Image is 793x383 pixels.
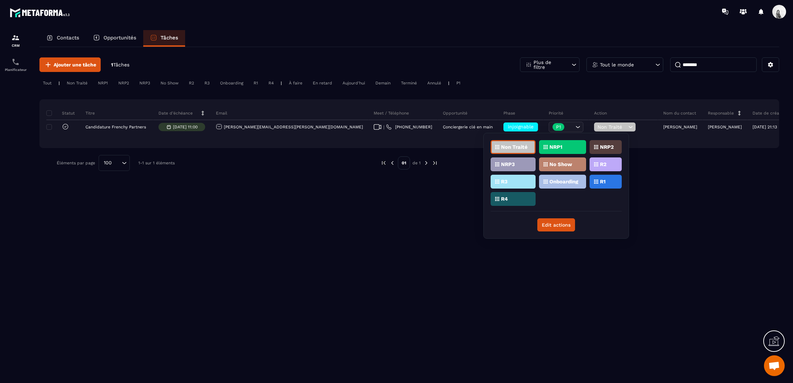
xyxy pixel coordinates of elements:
p: Opportunités [103,35,136,41]
span: Non Traité [598,124,627,130]
p: | [448,81,449,85]
p: Priorité [549,110,563,116]
div: R1 [250,79,262,87]
p: Onboarding [549,179,578,184]
div: P1 [453,79,464,87]
p: NRP1 [549,145,562,149]
a: schedulerschedulerPlanificateur [2,53,29,77]
a: Contacts [39,30,86,47]
p: [PERSON_NAME] [708,125,742,129]
div: Onboarding [217,79,247,87]
p: [PERSON_NAME] [663,125,697,129]
a: Opportunités [86,30,143,47]
p: NRP3 [501,162,515,167]
div: R2 [185,79,198,87]
p: Plus de filtre [534,60,564,70]
div: Demain [372,79,394,87]
p: Non Traité [501,145,528,149]
p: | [281,81,282,85]
p: Meet / Téléphone [374,110,409,116]
img: prev [389,160,395,166]
p: P1 [556,125,561,129]
p: Tout le monde [600,62,634,67]
p: Statut [48,110,75,116]
span: Ajouter une tâche [54,61,96,68]
div: En retard [309,79,336,87]
p: NRP2 [600,145,614,149]
img: logo [10,6,72,19]
p: R3 [501,179,508,184]
p: Date d’échéance [158,110,193,116]
div: R3 [201,79,213,87]
p: R2 [600,162,607,167]
span: | [383,125,384,130]
div: À faire [285,79,306,87]
div: Tout [39,79,55,87]
p: R1 [600,179,605,184]
img: scheduler [11,58,20,66]
p: No Show [549,162,572,167]
div: Ouvrir le chat [764,355,785,376]
p: [DATE] 11:00 [173,125,198,129]
div: Terminé [398,79,420,87]
a: [PHONE_NUMBER] [386,124,432,130]
p: 1-1 sur 1 éléments [138,161,175,165]
input: Search for option [114,159,120,167]
p: Email [216,110,227,116]
div: No Show [157,79,182,87]
img: prev [381,160,387,166]
p: [DATE] 21:13 [753,125,777,129]
p: Phase [503,110,515,116]
span: 100 [101,159,114,167]
img: formation [11,34,20,42]
p: Tâches [161,35,178,41]
p: Opportunité [443,110,467,116]
p: Conciergerie clé en main [443,125,493,129]
img: next [432,160,438,166]
button: Edit actions [537,218,575,231]
p: Date de création [753,110,787,116]
p: Planificateur [2,68,29,72]
span: Tâches [113,62,129,67]
a: Tâches [143,30,185,47]
div: NRP2 [115,79,133,87]
span: injoignable [508,124,534,129]
p: Nom du contact [663,110,696,116]
div: Annulé [424,79,445,87]
p: | [58,81,60,85]
p: Contacts [57,35,79,41]
p: R4 [501,197,508,201]
p: 01 [398,156,410,170]
p: Responsable [708,110,734,116]
p: Titre [85,110,95,116]
button: Ajouter une tâche [39,57,101,72]
div: R4 [265,79,277,87]
p: CRM [2,44,29,47]
a: formationformationCRM [2,28,29,53]
p: Éléments par page [57,161,95,165]
div: Aujourd'hui [339,79,368,87]
p: Action [594,110,607,116]
p: Candidature Frenchy Partners [85,125,146,129]
img: next [423,160,429,166]
div: Non Traité [63,79,91,87]
p: de 1 [412,160,421,166]
div: NRP1 [94,79,111,87]
div: Search for option [99,155,130,171]
div: NRP3 [136,79,154,87]
p: 1 [111,62,129,68]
